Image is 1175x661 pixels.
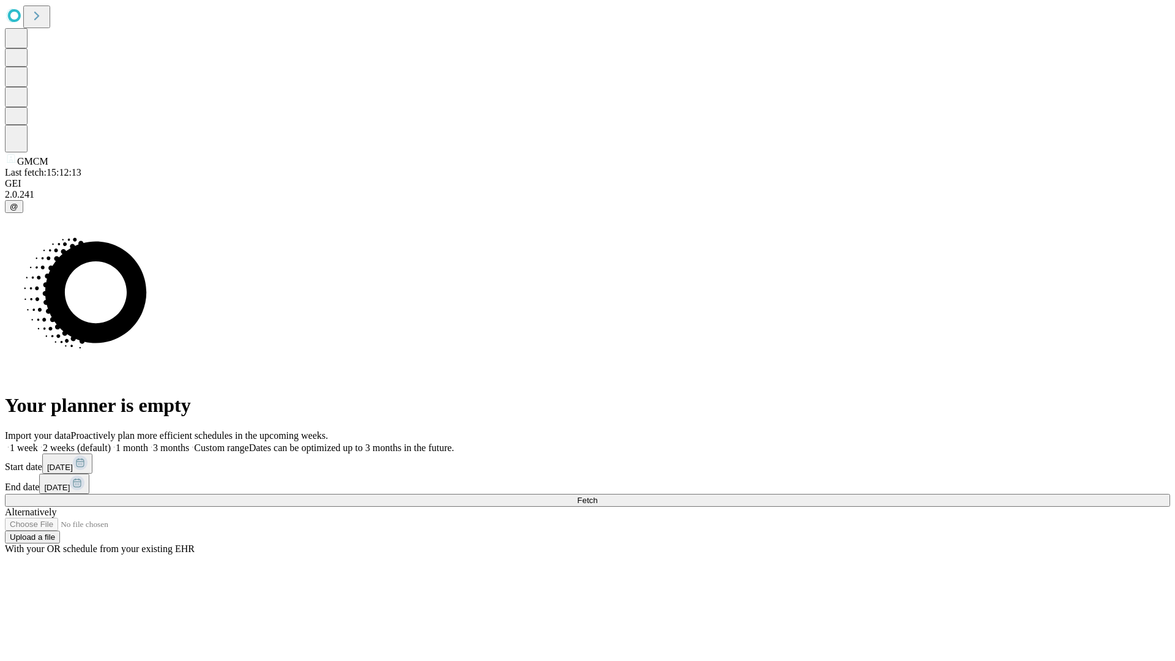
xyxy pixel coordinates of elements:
[5,430,71,441] span: Import your data
[577,496,597,505] span: Fetch
[5,494,1170,507] button: Fetch
[153,443,189,453] span: 3 months
[5,531,60,543] button: Upload a file
[10,443,38,453] span: 1 week
[10,202,18,211] span: @
[194,443,248,453] span: Custom range
[5,178,1170,189] div: GEI
[5,543,195,554] span: With your OR schedule from your existing EHR
[47,463,73,472] span: [DATE]
[44,483,70,492] span: [DATE]
[116,443,148,453] span: 1 month
[5,454,1170,474] div: Start date
[249,443,454,453] span: Dates can be optimized up to 3 months in the future.
[5,167,81,177] span: Last fetch: 15:12:13
[17,156,48,166] span: GMCM
[71,430,328,441] span: Proactively plan more efficient schedules in the upcoming weeks.
[42,454,92,474] button: [DATE]
[39,474,89,494] button: [DATE]
[5,507,56,517] span: Alternatively
[5,474,1170,494] div: End date
[5,394,1170,417] h1: Your planner is empty
[5,189,1170,200] div: 2.0.241
[43,443,111,453] span: 2 weeks (default)
[5,200,23,213] button: @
